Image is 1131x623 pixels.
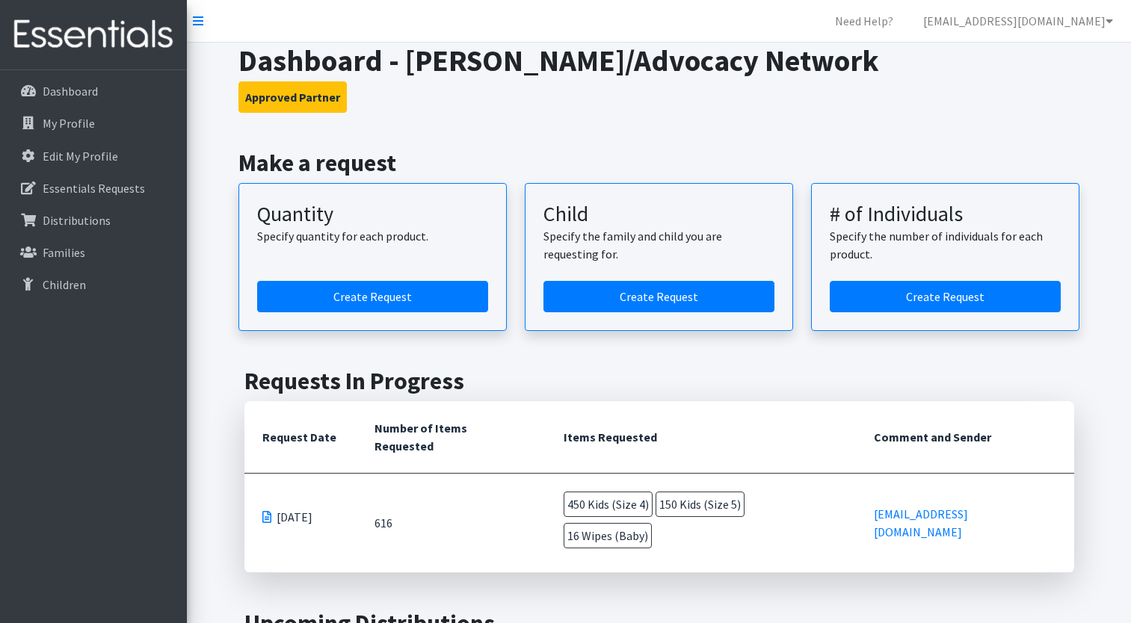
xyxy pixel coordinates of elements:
[357,474,546,573] td: 616
[564,492,653,517] span: 450 Kids (Size 4)
[357,401,546,474] th: Number of Items Requested
[6,173,181,203] a: Essentials Requests
[43,149,118,164] p: Edit My Profile
[6,205,181,235] a: Distributions
[543,202,774,227] h3: Child
[6,10,181,60] img: HumanEssentials
[43,245,85,260] p: Families
[543,227,774,263] p: Specify the family and child you are requesting for.
[238,43,1079,78] h1: Dashboard - [PERSON_NAME]/Advocacy Network
[830,202,1061,227] h3: # of Individuals
[546,401,856,474] th: Items Requested
[911,6,1125,36] a: [EMAIL_ADDRESS][DOMAIN_NAME]
[656,492,745,517] span: 150 Kids (Size 5)
[43,181,145,196] p: Essentials Requests
[6,76,181,106] a: Dashboard
[6,108,181,138] a: My Profile
[6,238,181,267] a: Families
[874,506,968,539] a: [EMAIL_ADDRESS][DOMAIN_NAME]
[257,202,488,227] h3: Quantity
[43,213,111,228] p: Distributions
[244,367,1074,395] h2: Requests In Progress
[830,281,1061,312] a: Create a request by number of individuals
[244,401,357,474] th: Request Date
[238,149,1079,177] h2: Make a request
[238,81,347,113] button: Approved Partner
[257,227,488,245] p: Specify quantity for each product.
[277,508,312,526] span: [DATE]
[6,270,181,300] a: Children
[43,277,86,292] p: Children
[543,281,774,312] a: Create a request for a child or family
[830,227,1061,263] p: Specify the number of individuals for each product.
[43,116,95,131] p: My Profile
[6,141,181,171] a: Edit My Profile
[43,84,98,99] p: Dashboard
[856,401,1074,474] th: Comment and Sender
[257,281,488,312] a: Create a request by quantity
[823,6,905,36] a: Need Help?
[564,523,652,548] span: 16 Wipes (Baby)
